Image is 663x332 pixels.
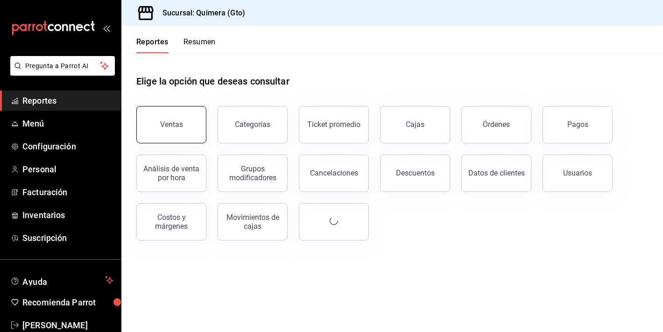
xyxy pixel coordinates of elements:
div: Movimientos de cajas [224,213,282,231]
span: Ayuda [22,275,101,286]
div: Pagos [567,120,588,129]
button: Pagos [543,106,613,143]
a: Cajas [380,106,450,143]
button: Reportes [136,37,169,53]
span: Pregunta a Parrot AI [25,61,100,71]
h3: Sucursal: Quimera (Gto) [155,7,245,19]
button: Grupos modificadores [218,155,288,192]
button: Ticket promedio [299,106,369,143]
h1: Elige la opción que deseas consultar [136,74,289,88]
div: Cancelaciones [310,169,358,177]
span: Inventarios [22,209,113,221]
span: Personal [22,163,113,176]
button: Cancelaciones [299,155,369,192]
button: Datos de clientes [461,155,531,192]
div: Análisis de venta por hora [142,164,200,182]
button: Costos y márgenes [136,203,206,240]
div: Datos de clientes [468,169,525,177]
a: Pregunta a Parrot AI [7,68,115,78]
div: Costos y márgenes [142,213,200,231]
div: Descuentos [396,169,435,177]
span: Reportes [22,94,113,107]
div: Órdenes [483,120,510,129]
span: [PERSON_NAME] [22,319,113,332]
span: Suscripción [22,232,113,244]
button: Movimientos de cajas [218,203,288,240]
button: Pregunta a Parrot AI [10,56,115,76]
span: Facturación [22,186,113,198]
button: Órdenes [461,106,531,143]
button: Categorías [218,106,288,143]
button: Usuarios [543,155,613,192]
div: Grupos modificadores [224,164,282,182]
button: open_drawer_menu [103,24,110,32]
div: navigation tabs [136,37,216,53]
button: Ventas [136,106,206,143]
button: Análisis de venta por hora [136,155,206,192]
span: Menú [22,117,113,130]
button: Resumen [183,37,216,53]
span: Recomienda Parrot [22,296,113,309]
button: Descuentos [380,155,450,192]
div: Categorías [235,120,270,129]
div: Ticket promedio [307,120,360,129]
div: Usuarios [563,169,592,177]
div: Ventas [160,120,183,129]
span: Configuración [22,140,113,153]
div: Cajas [406,119,425,130]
